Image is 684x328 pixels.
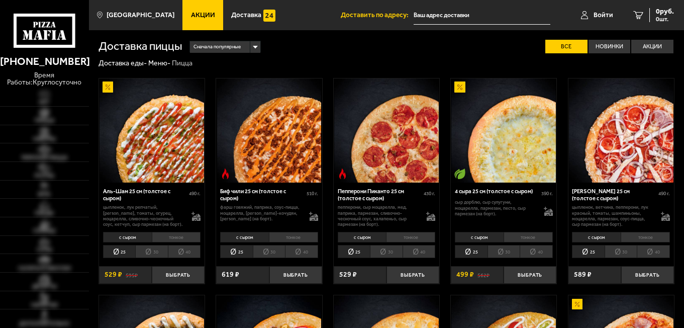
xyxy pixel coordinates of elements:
[656,16,674,22] span: 0 шт.
[338,204,419,227] p: пепперони, сыр Моцарелла, мед, паприка, пармезан, сливочно-чесночный соус, халапеньо, сыр пармеза...
[189,190,201,197] span: 490 г .
[414,6,550,25] input: Ваш адрес доставки
[99,41,182,52] h1: Доставка пиццы
[545,40,588,53] label: Все
[386,232,435,242] li: тонкое
[455,199,536,216] p: сыр дорблю, сыр сулугуни, моцарелла, пармезан, песто, сыр пармезан (на борт).
[338,188,424,202] div: Пепперони Пиканто 25 см (толстое с сыром)
[572,188,658,202] div: [PERSON_NAME] 25 см (толстое с сыром)
[99,78,205,183] img: Аль-Шам 25 см (толстое с сыром)
[103,188,189,202] div: Аль-Шам 25 см (толстое с сыром)
[269,266,322,284] button: Выбрать
[135,245,168,258] li: 30
[403,245,436,258] li: 40
[337,169,348,179] img: Острое блюдо
[455,245,487,258] li: 25
[454,81,465,92] img: Акционный
[99,59,147,67] a: Доставка еды-
[504,232,553,242] li: тонкое
[454,169,465,179] img: Вегетарианское блюдо
[148,59,170,67] a: Меню-
[307,190,318,197] span: 510 г .
[424,190,435,197] span: 430 г .
[572,299,582,309] img: Акционный
[220,169,231,179] img: Острое блюдо
[193,40,241,54] span: Сначала популярные
[656,8,674,15] span: 0 руб.
[594,12,613,19] span: Войти
[99,78,205,183] a: АкционныйАль-Шам 25 см (толстое с сыром)
[172,59,192,68] div: Пицца
[216,78,322,183] img: Биф чили 25 см (толстое с сыром)
[191,12,215,19] span: Акции
[631,40,673,53] label: Акции
[222,271,239,278] span: 619 ₽
[107,12,174,19] span: [GEOGRAPHIC_DATA]
[220,188,307,202] div: Биф чили 25 см (толстое с сыром)
[126,271,138,278] s: 595 ₽
[285,245,318,258] li: 40
[541,190,553,197] span: 390 г .
[231,12,261,19] span: Доставка
[339,271,357,278] span: 529 ₽
[621,266,674,284] button: Выбрать
[451,78,556,183] a: АкционныйВегетарианское блюдо4 сыра 25 см (толстое с сыром)
[341,12,414,19] span: Доставить по адресу:
[621,232,670,242] li: тонкое
[456,271,474,278] span: 499 ₽
[504,266,556,284] button: Выбрать
[216,78,322,183] a: Острое блюдоБиф чили 25 см (толстое с сыром)
[220,204,302,221] p: фарш говяжий, паприка, соус-пицца, моцарелла, [PERSON_NAME]-кочудян, [PERSON_NAME] (на борт).
[103,204,184,227] p: цыпленок, лук репчатый, [PERSON_NAME], томаты, огурец, моцарелла, сливочно-чесночный соус, кетчуп...
[487,245,520,258] li: 30
[263,10,275,22] img: 15daf4d41897b9f0e9f617042186c801.svg
[574,271,592,278] span: 589 ₽
[103,245,136,258] li: 25
[152,266,205,284] button: Выбрать
[477,271,490,278] s: 562 ₽
[455,188,541,195] div: 4 сыра 25 см (толстое с сыром)
[451,78,556,183] img: 4 сыра 25 см (толстое с сыром)
[386,266,439,284] button: Выбрать
[338,232,386,242] li: с сыром
[220,245,253,258] li: 25
[105,271,122,278] span: 529 ₽
[103,81,113,92] img: Акционный
[572,245,605,258] li: 25
[572,232,621,242] li: с сыром
[568,78,674,183] img: Петровская 25 см (толстое с сыром)
[269,232,318,242] li: тонкое
[370,245,403,258] li: 30
[220,232,269,242] li: с сыром
[338,245,370,258] li: 25
[152,232,201,242] li: тонкое
[168,245,201,258] li: 40
[520,245,553,258] li: 40
[455,232,504,242] li: с сыром
[605,245,637,258] li: 30
[334,78,439,183] a: Острое блюдоПепперони Пиканто 25 см (толстое с сыром)
[658,190,670,197] span: 490 г .
[637,245,670,258] li: 40
[589,40,631,53] label: Новинки
[334,78,439,183] img: Пепперони Пиканто 25 см (толстое с сыром)
[572,204,653,227] p: цыпленок, ветчина, пепперони, лук красный, томаты, шампиньоны, моцарелла, пармезан, соус-пицца, с...
[253,245,285,258] li: 30
[103,232,152,242] li: с сыром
